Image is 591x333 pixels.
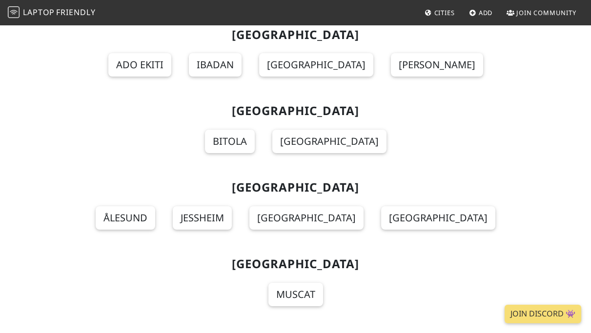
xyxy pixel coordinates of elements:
[8,4,96,21] a: LaptopFriendly LaptopFriendly
[173,206,232,230] a: Jessheim
[505,305,581,323] a: Join Discord 👾
[56,7,95,18] span: Friendly
[23,257,568,271] h2: [GEOGRAPHIC_DATA]
[259,53,373,77] a: [GEOGRAPHIC_DATA]
[503,4,580,21] a: Join Community
[391,53,483,77] a: [PERSON_NAME]
[205,130,255,153] a: Bitola
[96,206,155,230] a: Ålesund
[108,53,171,77] a: Ado Ekiti
[268,283,323,306] a: Muscat
[479,8,493,17] span: Add
[421,4,459,21] a: Cities
[516,8,576,17] span: Join Community
[272,130,387,153] a: [GEOGRAPHIC_DATA]
[465,4,497,21] a: Add
[23,7,55,18] span: Laptop
[189,53,242,77] a: Ibadan
[434,8,455,17] span: Cities
[23,28,568,42] h2: [GEOGRAPHIC_DATA]
[381,206,495,230] a: [GEOGRAPHIC_DATA]
[23,104,568,118] h2: [GEOGRAPHIC_DATA]
[8,6,20,18] img: LaptopFriendly
[23,180,568,195] h2: [GEOGRAPHIC_DATA]
[249,206,364,230] a: [GEOGRAPHIC_DATA]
